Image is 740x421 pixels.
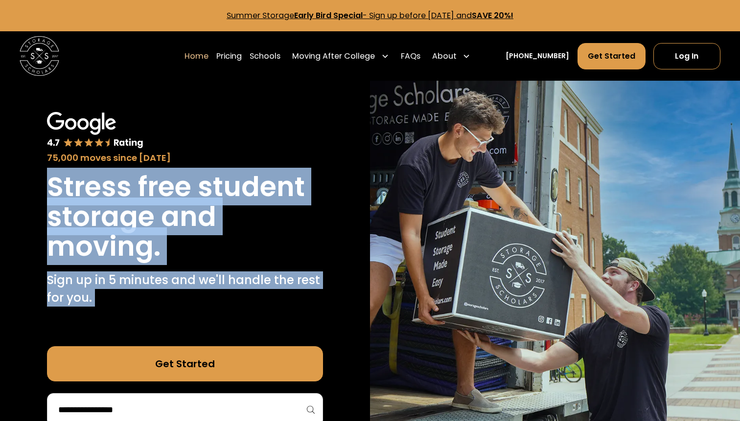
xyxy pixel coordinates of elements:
[506,51,569,61] a: [PHONE_NUMBER]
[472,10,513,21] strong: SAVE 20%!
[653,43,720,69] a: Log In
[47,151,323,164] div: 75,000 moves since [DATE]
[428,43,474,70] div: About
[250,43,280,70] a: Schools
[227,10,513,21] a: Summer StorageEarly Bird Special- Sign up before [DATE] andSAVE 20%!
[216,43,242,70] a: Pricing
[20,36,59,76] img: Storage Scholars main logo
[578,43,646,69] a: Get Started
[292,50,375,62] div: Moving After College
[47,112,143,149] img: Google 4.7 star rating
[401,43,420,70] a: FAQs
[47,346,323,381] a: Get Started
[47,271,323,307] p: Sign up in 5 minutes and we'll handle the rest for you.
[294,10,363,21] strong: Early Bird Special
[185,43,208,70] a: Home
[432,50,457,62] div: About
[47,172,323,262] h1: Stress free student storage and moving.
[288,43,393,70] div: Moving After College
